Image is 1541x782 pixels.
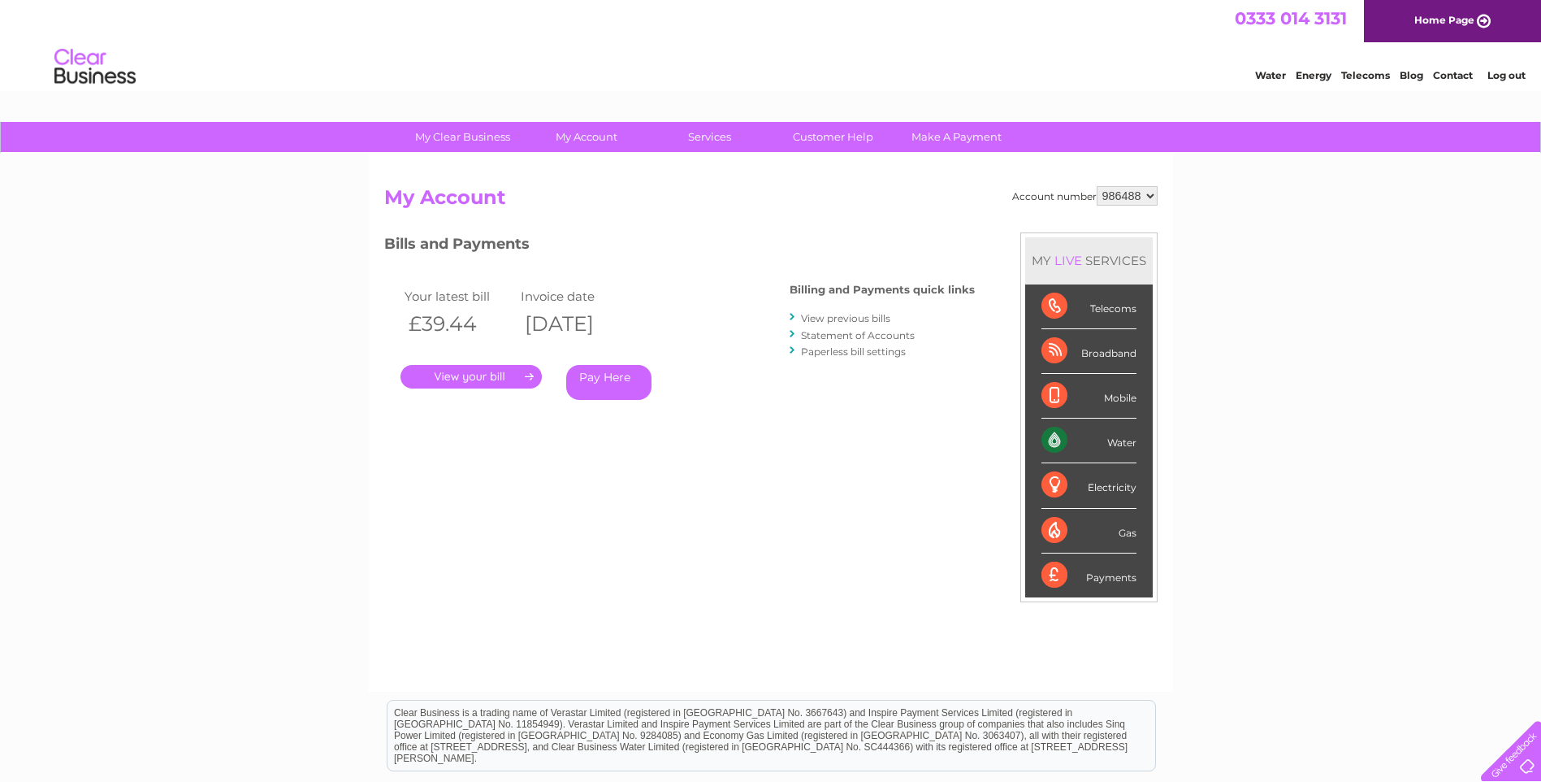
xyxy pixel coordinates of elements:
[1041,285,1136,329] div: Telecoms
[384,232,975,261] h3: Bills and Payments
[517,285,634,307] td: Invoice date
[790,284,975,296] h4: Billing and Payments quick links
[1235,8,1347,28] a: 0333 014 3131
[400,307,517,341] th: £39.44
[384,186,1158,217] h2: My Account
[1255,69,1286,81] a: Water
[1041,463,1136,508] div: Electricity
[801,329,915,341] a: Statement of Accounts
[1041,329,1136,374] div: Broadband
[1341,69,1390,81] a: Telecoms
[643,122,777,152] a: Services
[1012,186,1158,206] div: Account number
[890,122,1024,152] a: Make A Payment
[1041,509,1136,554] div: Gas
[1487,69,1526,81] a: Log out
[387,9,1155,79] div: Clear Business is a trading name of Verastar Limited (registered in [GEOGRAPHIC_DATA] No. 3667643...
[1051,253,1085,268] div: LIVE
[400,365,542,389] a: .
[1296,69,1331,81] a: Energy
[517,307,634,341] th: [DATE]
[519,122,653,152] a: My Account
[1433,69,1473,81] a: Contact
[400,285,517,307] td: Your latest bill
[766,122,900,152] a: Customer Help
[566,365,651,400] a: Pay Here
[1025,237,1153,284] div: MY SERVICES
[1041,374,1136,419] div: Mobile
[54,42,136,92] img: logo.png
[801,312,890,324] a: View previous bills
[801,345,906,358] a: Paperless bill settings
[1400,69,1423,81] a: Blog
[396,122,530,152] a: My Clear Business
[1041,419,1136,463] div: Water
[1041,554,1136,597] div: Payments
